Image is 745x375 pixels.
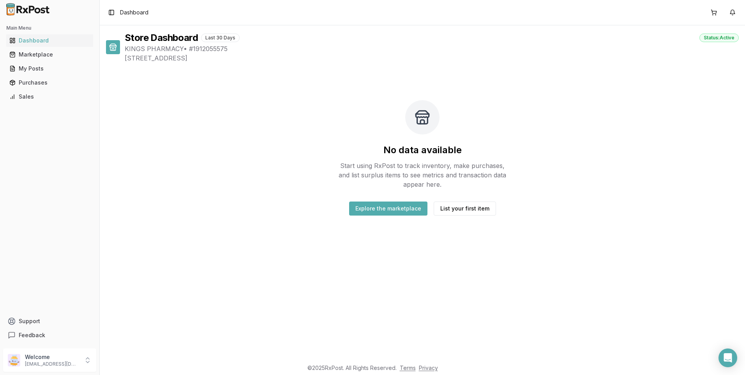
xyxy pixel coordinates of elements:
nav: breadcrumb [120,9,148,16]
h2: Main Menu [6,25,93,31]
span: Feedback [19,331,45,339]
button: My Posts [3,62,96,75]
span: Dashboard [120,9,148,16]
a: My Posts [6,62,93,76]
h1: Store Dashboard [125,32,198,44]
img: RxPost Logo [3,3,53,16]
button: Dashboard [3,34,96,47]
a: Dashboard [6,34,93,48]
button: Feedback [3,328,96,342]
div: Marketplace [9,51,90,58]
a: Purchases [6,76,93,90]
span: [STREET_ADDRESS] [125,53,739,63]
a: Marketplace [6,48,93,62]
img: User avatar [8,354,20,366]
div: My Posts [9,65,90,73]
p: Start using RxPost to track inventory, make purchases, and list surplus items to see metrics and ... [335,161,510,189]
span: KINGS PHARMACY • # 1912055575 [125,44,739,53]
div: Last 30 Days [201,34,240,42]
a: Sales [6,90,93,104]
p: [EMAIL_ADDRESS][DOMAIN_NAME] [25,361,79,367]
button: Marketplace [3,48,96,61]
h2: No data available [383,144,462,156]
button: Explore the marketplace [349,202,427,216]
div: Dashboard [9,37,90,44]
div: Purchases [9,79,90,87]
button: Support [3,314,96,328]
a: Terms [400,364,416,371]
button: Sales [3,90,96,103]
p: Welcome [25,353,79,361]
a: Privacy [419,364,438,371]
div: Sales [9,93,90,101]
button: Purchases [3,76,96,89]
div: Open Intercom Messenger [719,348,737,367]
div: Status: Active [699,34,739,42]
button: List your first item [434,202,496,216]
